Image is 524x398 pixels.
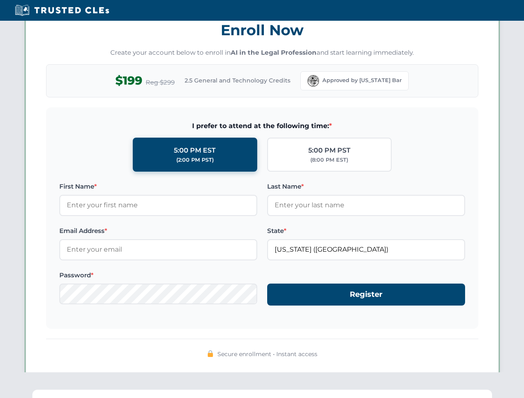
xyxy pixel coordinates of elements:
[267,284,465,306] button: Register
[207,350,214,357] img: 🔒
[46,17,478,43] h3: Enroll Now
[308,145,351,156] div: 5:00 PM PST
[267,195,465,216] input: Enter your last name
[59,226,257,236] label: Email Address
[231,49,317,56] strong: AI in the Legal Profession
[174,145,216,156] div: 5:00 PM EST
[267,239,465,260] input: Florida (FL)
[115,71,142,90] span: $199
[185,76,290,85] span: 2.5 General and Technology Credits
[59,239,257,260] input: Enter your email
[59,270,257,280] label: Password
[146,78,175,87] span: Reg $299
[310,156,348,164] div: (8:00 PM EST)
[59,195,257,216] input: Enter your first name
[267,182,465,192] label: Last Name
[267,226,465,236] label: State
[176,156,214,164] div: (2:00 PM PST)
[59,121,465,131] span: I prefer to attend at the following time:
[46,48,478,58] p: Create your account below to enroll in and start learning immediately.
[217,349,317,359] span: Secure enrollment • Instant access
[307,75,319,87] img: Florida Bar
[59,182,257,192] label: First Name
[322,76,402,85] span: Approved by [US_STATE] Bar
[12,4,112,17] img: Trusted CLEs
